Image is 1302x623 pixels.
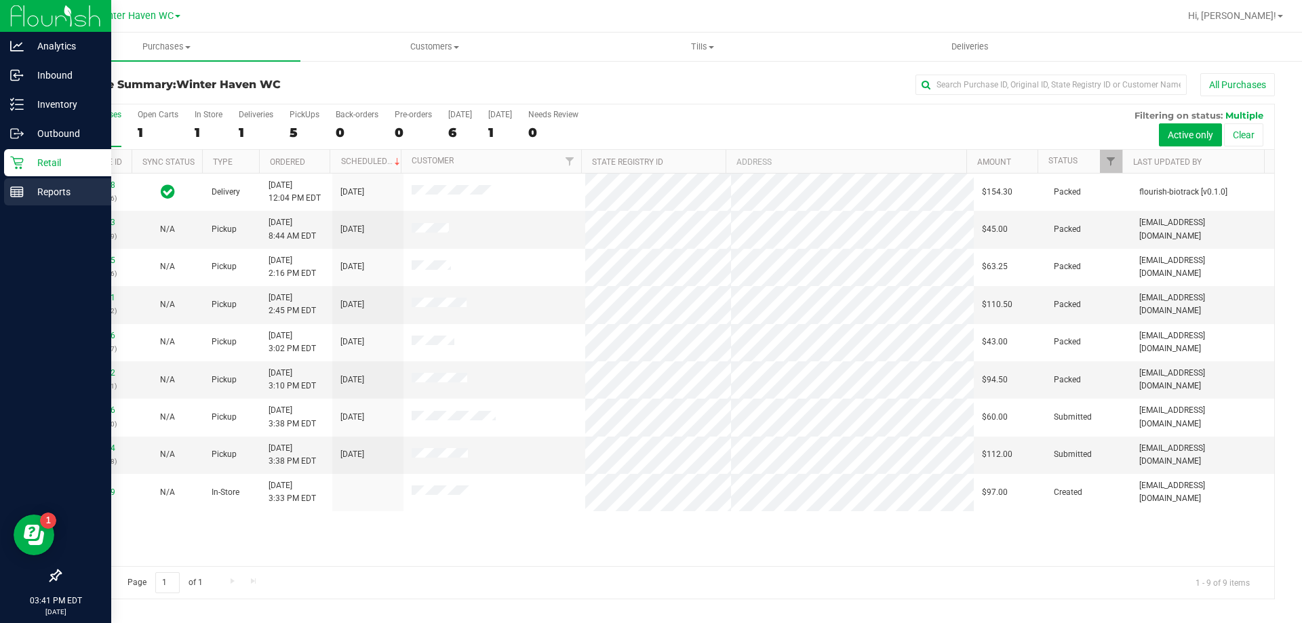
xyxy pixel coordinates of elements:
[592,157,663,167] a: State Registry ID
[77,331,115,340] a: 11999416
[568,33,836,61] a: Tills
[160,411,175,424] button: N/A
[1054,486,1082,499] span: Created
[982,260,1008,273] span: $63.25
[1139,442,1266,468] span: [EMAIL_ADDRESS][DOMAIN_NAME]
[1054,186,1081,199] span: Packed
[340,298,364,311] span: [DATE]
[160,337,175,346] span: Not Applicable
[24,38,105,54] p: Analytics
[1185,572,1261,592] span: 1 - 9 of 9 items
[33,41,300,53] span: Purchases
[982,486,1008,499] span: $97.00
[77,443,115,453] a: 11999724
[212,486,239,499] span: In-Store
[269,329,316,355] span: [DATE] 3:02 PM EDT
[915,75,1187,95] input: Search Purchase ID, Original ID, State Registry ID or Customer Name...
[982,448,1012,461] span: $112.00
[340,336,364,348] span: [DATE]
[160,298,175,311] button: N/A
[977,157,1011,167] a: Amount
[160,448,175,461] button: N/A
[161,182,175,201] span: In Sync
[559,150,581,173] a: Filter
[269,367,316,393] span: [DATE] 3:10 PM EDT
[212,411,237,424] span: Pickup
[160,412,175,422] span: Not Applicable
[77,180,115,190] a: 11996978
[1135,110,1223,121] span: Filtering on status:
[160,486,175,499] button: N/A
[395,110,432,119] div: Pre-orders
[1139,216,1266,242] span: [EMAIL_ADDRESS][DOMAIN_NAME]
[395,125,432,140] div: 0
[488,125,512,140] div: 1
[24,96,105,113] p: Inventory
[528,125,578,140] div: 0
[96,10,174,22] span: Winter Haven WC
[448,125,472,140] div: 6
[340,411,364,424] span: [DATE]
[1054,260,1081,273] span: Packed
[160,449,175,459] span: Not Applicable
[269,479,316,505] span: [DATE] 3:33 PM EDT
[160,260,175,273] button: N/A
[300,33,568,61] a: Customers
[982,223,1008,236] span: $45.00
[160,300,175,309] span: Not Applicable
[340,186,364,199] span: [DATE]
[24,184,105,200] p: Reports
[10,68,24,82] inline-svg: Inbound
[239,110,273,119] div: Deliveries
[412,156,454,165] a: Customer
[1054,411,1092,424] span: Submitted
[982,336,1008,348] span: $43.00
[933,41,1007,53] span: Deliveries
[269,442,316,468] span: [DATE] 3:38 PM EDT
[982,298,1012,311] span: $110.50
[269,254,316,280] span: [DATE] 2:16 PM EDT
[160,224,175,234] span: Not Applicable
[10,39,24,53] inline-svg: Analytics
[160,374,175,386] button: N/A
[138,110,178,119] div: Open Carts
[116,572,214,593] span: Page of 1
[1139,329,1266,355] span: [EMAIL_ADDRESS][DOMAIN_NAME]
[982,186,1012,199] span: $154.30
[40,513,56,529] iframe: Resource center unread badge
[340,260,364,273] span: [DATE]
[1200,73,1275,96] button: All Purchases
[269,216,316,242] span: [DATE] 8:44 AM EDT
[33,33,300,61] a: Purchases
[212,448,237,461] span: Pickup
[160,262,175,271] span: Not Applicable
[160,336,175,348] button: N/A
[301,41,568,53] span: Customers
[488,110,512,119] div: [DATE]
[1188,10,1276,21] span: Hi, [PERSON_NAME]!
[212,336,237,348] span: Pickup
[269,292,316,317] span: [DATE] 2:45 PM EDT
[340,448,364,461] span: [DATE]
[77,218,115,227] a: 11997153
[160,487,175,497] span: Not Applicable
[77,368,115,378] a: 11999462
[10,185,24,199] inline-svg: Reports
[448,110,472,119] div: [DATE]
[726,150,966,174] th: Address
[10,127,24,140] inline-svg: Outbound
[160,375,175,384] span: Not Applicable
[138,125,178,140] div: 1
[982,411,1008,424] span: $60.00
[1100,150,1122,173] a: Filter
[212,298,237,311] span: Pickup
[836,33,1104,61] a: Deliveries
[77,256,115,265] a: 11999135
[14,515,54,555] iframe: Resource center
[1054,374,1081,386] span: Packed
[1054,223,1081,236] span: Packed
[10,98,24,111] inline-svg: Inventory
[1139,254,1266,280] span: [EMAIL_ADDRESS][DOMAIN_NAME]
[212,186,240,199] span: Delivery
[212,260,237,273] span: Pickup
